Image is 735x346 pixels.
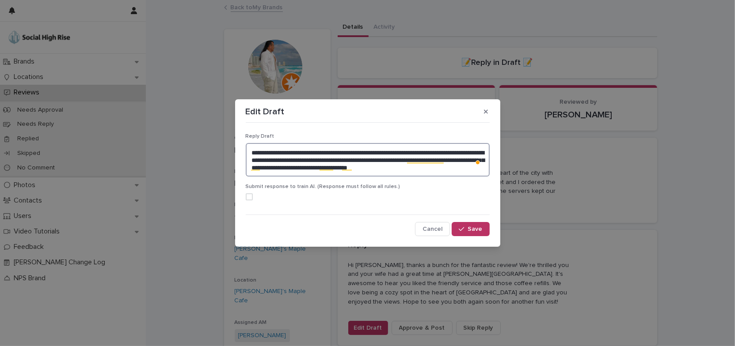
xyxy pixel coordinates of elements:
[246,143,490,177] textarea: To enrich screen reader interactions, please activate Accessibility in Grammarly extension settings
[246,134,274,139] span: Reply Draft
[246,184,400,189] span: Submit response to train AI. (Response must follow all rules.)
[468,226,483,232] span: Save
[415,222,450,236] button: Cancel
[452,222,489,236] button: Save
[246,106,285,117] p: Edit Draft
[423,226,442,232] span: Cancel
